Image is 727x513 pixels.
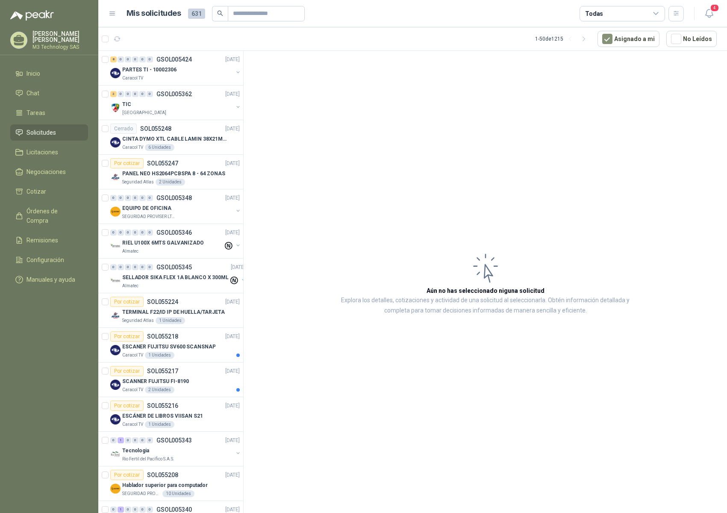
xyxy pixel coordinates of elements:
[110,124,137,134] div: Cerrado
[98,363,243,397] a: Por cotizarSOL055217[DATE] Company LogoSCANNER FUJITSU FI-8190Caracol TV2 Unidades
[666,31,717,47] button: No Leídos
[118,56,124,62] div: 0
[122,343,215,351] p: ESCANER FUJITSU SV600 SCANSNAP
[147,403,178,409] p: SOL055216
[145,352,174,359] div: 1 Unidades
[225,402,240,410] p: [DATE]
[140,126,171,132] p: SOL055248
[145,421,174,428] div: 1 Unidades
[110,331,144,342] div: Por cotizar
[132,507,138,513] div: 0
[122,274,229,282] p: SELLADOR SIKA FLEX 1A BLANCO X 300ML
[122,213,176,220] p: SEGURIDAD PROVISER LTDA
[98,155,243,189] a: Por cotizarSOL055247[DATE] Company LogoPANEL NEO HS2064PCBSPA 8 - 64 ZONASSeguridad Atlas2 Unidades
[110,195,117,201] div: 0
[225,56,240,64] p: [DATE]
[156,179,185,186] div: 2 Unidades
[225,159,240,168] p: [DATE]
[118,195,124,201] div: 0
[10,65,88,82] a: Inicio
[125,230,131,236] div: 0
[110,68,121,78] img: Company Logo
[585,9,603,18] div: Todas
[122,100,131,109] p: TIC
[110,507,117,513] div: 0
[110,401,144,411] div: Por cotizar
[122,421,143,428] p: Caracol TV
[125,437,131,443] div: 0
[110,241,121,251] img: Company Logo
[122,66,177,74] p: PARTES TI - 10002306
[139,264,146,270] div: 0
[26,69,40,78] span: Inicio
[110,297,144,307] div: Por cotizar
[147,437,153,443] div: 0
[110,345,121,355] img: Company Logo
[26,206,80,225] span: Órdenes de Compra
[535,32,591,46] div: 1 - 50 de 1215
[110,437,117,443] div: 0
[132,230,138,236] div: 0
[110,227,241,255] a: 0 0 0 0 0 0 GSOL005346[DATE] Company LogoRIEL U100X 6MTS GALVANIZADOAlmatec
[225,471,240,479] p: [DATE]
[10,85,88,101] a: Chat
[110,380,121,390] img: Company Logo
[110,435,241,463] a: 0 1 0 0 0 0 GSOL005343[DATE] Company LogoTecnologiaRio Fertil del Pacífico S.A.S.
[26,108,45,118] span: Tareas
[122,481,208,489] p: Hablador superior para computador
[139,56,146,62] div: 0
[225,125,240,133] p: [DATE]
[10,10,54,21] img: Logo peakr
[122,144,143,151] p: Caracol TV
[188,9,205,19] span: 631
[147,91,153,97] div: 0
[122,135,229,143] p: CINTA DYMO XTL CABLE LAMIN 38X21MMBLANCO
[110,470,144,480] div: Por cotizar
[110,89,241,116] a: 3 0 0 0 0 0 GSOL005362[DATE] Company LogoTIC[GEOGRAPHIC_DATA]
[110,414,121,425] img: Company Logo
[10,105,88,121] a: Tareas
[122,75,143,82] p: Caracol TV
[427,286,545,295] h3: Aún no has seleccionado niguna solicitud
[26,167,66,177] span: Negociaciones
[147,299,178,305] p: SOL055224
[147,472,178,478] p: SOL055208
[147,368,178,374] p: SOL055217
[122,352,143,359] p: Caracol TV
[710,4,719,12] span: 4
[110,158,144,168] div: Por cotizar
[118,264,124,270] div: 0
[122,447,149,455] p: Tecnologia
[118,91,124,97] div: 0
[10,183,88,200] a: Cotizar
[156,195,192,201] p: GSOL005348
[145,144,174,151] div: 6 Unidades
[122,377,189,386] p: SCANNER FUJITSU FI-8190
[225,229,240,237] p: [DATE]
[122,412,203,420] p: ESCÁNER DE LIBROS VIISAN S21
[147,160,178,166] p: SOL055247
[156,437,192,443] p: GSOL005343
[132,264,138,270] div: 0
[147,507,153,513] div: 0
[132,437,138,443] div: 0
[132,195,138,201] div: 0
[125,91,131,97] div: 0
[110,276,121,286] img: Company Logo
[122,248,138,255] p: Almatec
[139,230,146,236] div: 0
[156,507,192,513] p: GSOL005340
[10,271,88,288] a: Manuales y ayuda
[225,333,240,341] p: [DATE]
[147,195,153,201] div: 0
[26,187,46,196] span: Cotizar
[118,437,124,443] div: 1
[145,386,174,393] div: 2 Unidades
[125,195,131,201] div: 0
[10,164,88,180] a: Negociaciones
[225,436,240,445] p: [DATE]
[127,7,181,20] h1: Mis solicitudes
[26,88,39,98] span: Chat
[225,367,240,375] p: [DATE]
[118,507,124,513] div: 1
